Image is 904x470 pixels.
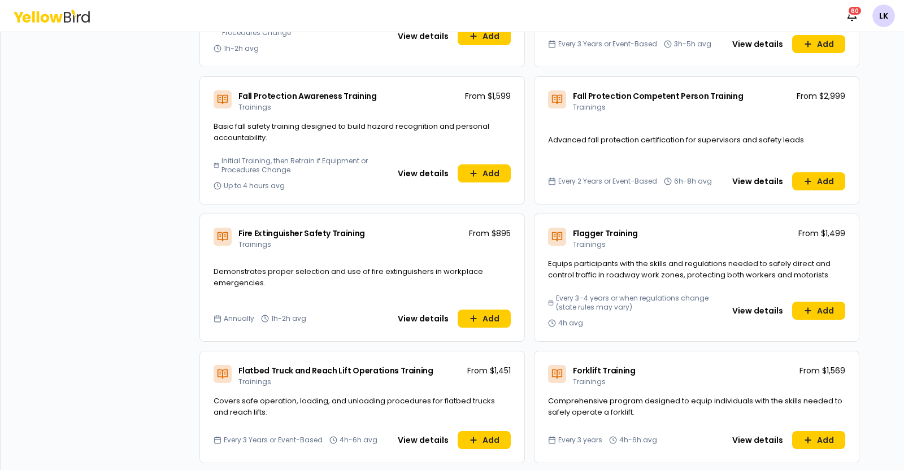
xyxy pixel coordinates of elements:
button: Add [792,302,845,320]
span: Every 3 Years or Event-Based [558,40,657,49]
span: Every 3 Years or Event-Based [224,436,323,445]
span: 3h-5h avg [674,40,711,49]
div: 60 [847,6,862,16]
button: View details [391,431,455,449]
button: View details [725,35,790,53]
span: Every 3–4 years or when regulations change (state rules may vary) [556,294,721,312]
button: View details [391,27,455,45]
button: View details [725,431,790,449]
span: Trainings [238,102,271,112]
button: View details [391,310,455,328]
span: Flagger Training [573,228,638,239]
button: 60 [841,5,863,27]
span: Trainings [573,102,606,112]
span: Trainings [238,377,271,386]
p: From $1,451 [467,365,511,376]
span: 1h-2h avg [224,44,259,53]
span: Comprehensive program designed to equip individuals with the skills needed to safely operate a fo... [548,395,842,417]
button: Add [458,164,511,182]
span: 4h avg [558,319,583,328]
button: Add [458,431,511,449]
button: Add [458,27,511,45]
span: Covers safe operation, loading, and unloading procedures for flatbed trucks and reach lifts. [214,395,495,417]
p: From $895 [469,228,511,239]
button: View details [391,164,455,182]
span: Initial Training, then Retrain if Equipment or Procedures Change [221,156,386,175]
span: Equips participants with the skills and regulations needed to safely direct and control traffic i... [548,258,831,280]
span: Trainings [238,240,271,249]
span: Flatbed Truck and Reach Lift Operations Training [238,365,433,376]
span: Trainings [573,377,606,386]
span: Forklift Training [573,365,636,376]
span: Basic fall safety training designed to build hazard recognition and personal accountability. [214,121,489,143]
p: From $1,599 [465,90,511,102]
span: Fall Protection Awareness Training [238,90,377,102]
p: From $1,499 [798,228,845,239]
button: Add [792,35,845,53]
button: Add [792,172,845,190]
button: View details [725,172,790,190]
span: LK [872,5,895,27]
span: Trainings [573,240,606,249]
span: 4h-6h avg [619,436,657,445]
button: View details [725,302,790,320]
span: 6h-8h avg [674,177,712,186]
button: Add [792,431,845,449]
p: From $2,999 [797,90,845,102]
span: Every 2 Years or Event-Based [558,177,657,186]
button: Add [458,310,511,328]
span: 4h-6h avg [340,436,377,445]
span: Annually [224,314,254,323]
span: Fire Extinguisher Safety Training [238,228,365,239]
span: Up to 4 hours avg [224,181,285,190]
span: Advanced fall protection certification for supervisors and safety leads. [548,134,806,145]
span: Fall Protection Competent Person Training [573,90,744,102]
span: Demonstrates proper selection and use of fire extinguishers in workplace emergencies. [214,266,483,288]
p: From $1,569 [799,365,845,376]
span: Every 3 years [558,436,602,445]
span: 1h-2h avg [271,314,306,323]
